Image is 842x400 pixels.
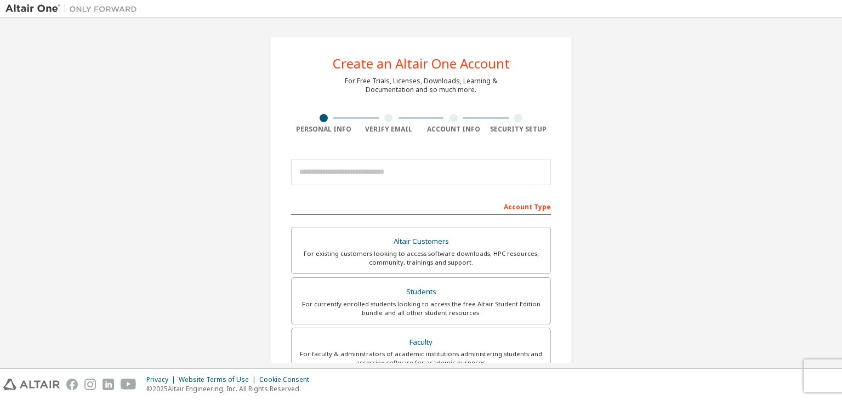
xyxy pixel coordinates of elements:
[121,379,136,390] img: youtube.svg
[356,125,422,134] div: Verify Email
[291,197,551,215] div: Account Type
[345,77,497,94] div: For Free Trials, Licenses, Downloads, Learning & Documentation and so much more.
[333,57,510,70] div: Create an Altair One Account
[298,284,544,300] div: Students
[146,375,179,384] div: Privacy
[421,125,486,134] div: Account Info
[103,379,114,390] img: linkedin.svg
[298,335,544,350] div: Faculty
[298,234,544,249] div: Altair Customers
[84,379,96,390] img: instagram.svg
[5,3,143,14] img: Altair One
[179,375,259,384] div: Website Terms of Use
[146,384,316,393] p: © 2025 Altair Engineering, Inc. All Rights Reserved.
[291,125,356,134] div: Personal Info
[298,350,544,367] div: For faculty & administrators of academic institutions administering students and accessing softwa...
[486,125,551,134] div: Security Setup
[259,375,316,384] div: Cookie Consent
[3,379,60,390] img: altair_logo.svg
[66,379,78,390] img: facebook.svg
[298,249,544,267] div: For existing customers looking to access software downloads, HPC resources, community, trainings ...
[298,300,544,317] div: For currently enrolled students looking to access the free Altair Student Edition bundle and all ...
